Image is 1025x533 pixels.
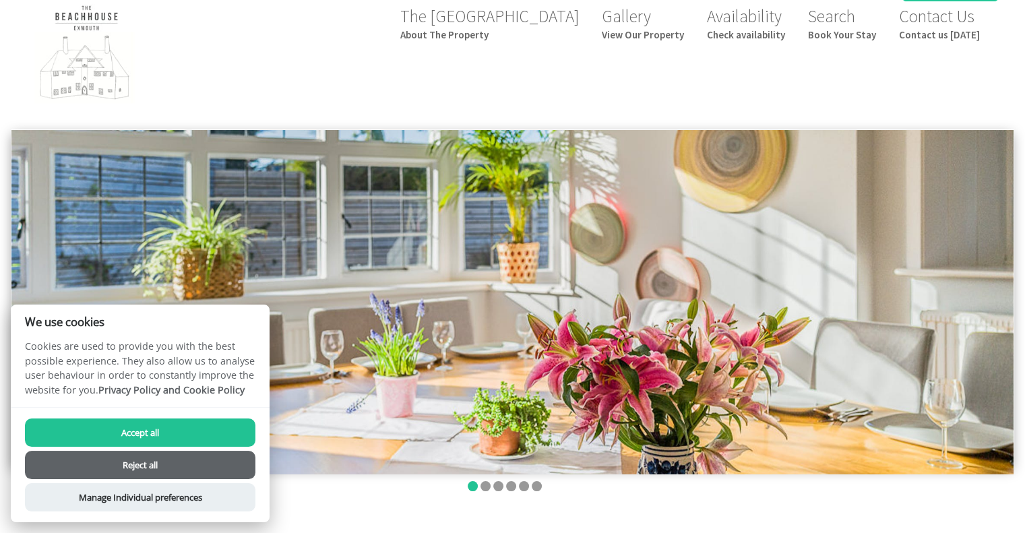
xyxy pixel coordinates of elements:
p: Cookies are used to provide you with the best possible experience. They also allow us to analyse ... [11,339,270,407]
button: Reject all [25,451,255,479]
small: Contact us [DATE] [899,28,980,41]
h2: We use cookies [11,315,270,328]
small: Book Your Stay [808,28,876,41]
a: GalleryView Our Property [602,5,684,41]
small: View Our Property [602,28,684,41]
a: SearchBook Your Stay [808,5,876,41]
a: AvailabilityCheck availability [707,5,785,41]
a: The [GEOGRAPHIC_DATA]About The Property [400,5,579,41]
a: Privacy Policy and Cookie Policy [98,383,245,396]
small: Check availability [707,28,785,41]
a: Contact UsContact us [DATE] [899,5,980,41]
small: About The Property [400,28,579,41]
button: Accept all [25,418,255,447]
button: Manage Individual preferences [25,483,255,511]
